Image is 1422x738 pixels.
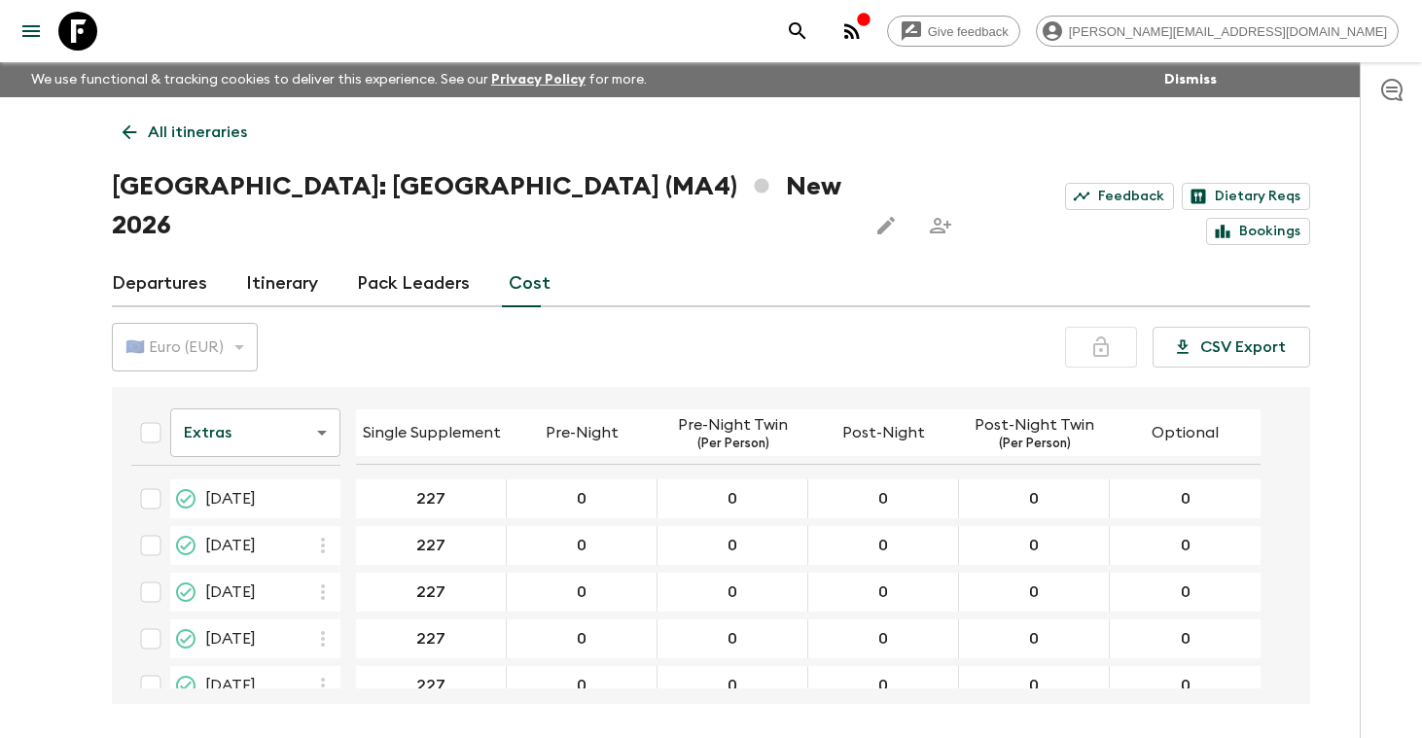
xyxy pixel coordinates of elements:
[808,573,959,612] div: 13 Mar 2026; Post-Night
[678,413,788,437] p: Pre-Night Twin
[507,479,658,518] div: 14 Jan 2026; Pre-Night
[170,405,340,460] div: Extras
[356,573,507,612] div: 13 Mar 2026; Single Supplement
[1155,479,1217,518] button: 0
[1003,573,1065,612] button: 0
[1110,619,1261,658] div: 15 Apr 2026; Optional
[1155,666,1217,705] button: 0
[1110,479,1261,518] div: 14 Jan 2026; Optional
[356,619,507,658] div: 15 Apr 2026; Single Supplement
[867,206,906,245] button: Edit this itinerary
[975,413,1094,437] p: Post-Night Twin
[363,421,501,444] p: Single Supplement
[174,487,197,510] svg: On Sale
[393,666,469,705] button: 227
[393,526,469,565] button: 227
[356,479,507,518] div: 14 Jan 2026; Single Supplement
[842,421,925,444] p: Post-Night
[852,479,914,518] button: 0
[701,666,764,705] button: 0
[507,666,658,705] div: 01 May 2026; Pre-Night
[507,619,658,658] div: 15 Apr 2026; Pre-Night
[959,619,1110,658] div: 15 Apr 2026; Post-Night Twin
[507,526,658,565] div: 25 Feb 2026; Pre-Night
[959,526,1110,565] div: 25 Feb 2026; Post-Night Twin
[1003,619,1065,658] button: 0
[999,437,1071,452] p: (Per Person)
[1155,573,1217,612] button: 0
[658,479,808,518] div: 14 Jan 2026; Pre-Night Twin
[1003,479,1065,518] button: 0
[701,619,764,658] button: 0
[393,479,469,518] button: 227
[1206,218,1310,245] a: Bookings
[658,526,808,565] div: 25 Feb 2026; Pre-Night Twin
[808,619,959,658] div: 15 Apr 2026; Post-Night
[507,573,658,612] div: 13 Mar 2026; Pre-Night
[1152,421,1219,444] p: Optional
[852,573,914,612] button: 0
[112,261,207,307] a: Departures
[959,666,1110,705] div: 01 May 2026; Post-Night Twin
[852,526,914,565] button: 0
[1110,573,1261,612] div: 13 Mar 2026; Optional
[551,573,613,612] button: 0
[701,526,764,565] button: 0
[174,627,197,650] svg: On Sale
[1153,327,1310,368] button: CSV Export
[1155,619,1217,658] button: 0
[393,573,469,612] button: 227
[921,206,960,245] span: Share this itinerary
[1058,24,1398,39] span: [PERSON_NAME][EMAIL_ADDRESS][DOMAIN_NAME]
[205,674,256,697] span: [DATE]
[174,534,197,557] svg: On Sale
[808,526,959,565] div: 25 Feb 2026; Post-Night
[12,12,51,51] button: menu
[246,261,318,307] a: Itinerary
[959,573,1110,612] div: 13 Mar 2026; Post-Night Twin
[205,487,256,510] span: [DATE]
[551,619,613,658] button: 0
[1065,183,1174,210] a: Feedback
[551,526,613,565] button: 0
[697,437,769,452] p: (Per Person)
[959,479,1110,518] div: 14 Jan 2026; Post-Night Twin
[658,573,808,612] div: 13 Mar 2026; Pre-Night Twin
[701,479,764,518] button: 0
[357,261,470,307] a: Pack Leaders
[1003,666,1065,705] button: 0
[1110,666,1261,705] div: 01 May 2026; Optional
[778,12,817,51] button: search adventures
[658,619,808,658] div: 15 Apr 2026; Pre-Night Twin
[112,320,258,374] div: 🇪🇺 Euro (EUR)
[852,619,914,658] button: 0
[1036,16,1399,47] div: [PERSON_NAME][EMAIL_ADDRESS][DOMAIN_NAME]
[701,573,764,612] button: 0
[491,73,586,87] a: Privacy Policy
[509,261,551,307] a: Cost
[131,413,170,452] div: Select all
[356,526,507,565] div: 25 Feb 2026; Single Supplement
[887,16,1020,47] a: Give feedback
[23,62,655,97] p: We use functional & tracking cookies to deliver this experience. See our for more.
[393,619,469,658] button: 227
[808,479,959,518] div: 14 Jan 2026; Post-Night
[852,666,914,705] button: 0
[1110,526,1261,565] div: 25 Feb 2026; Optional
[112,113,258,152] a: All itineraries
[658,666,808,705] div: 01 May 2026; Pre-Night Twin
[174,674,197,697] svg: Proposed
[1159,66,1222,93] button: Dismiss
[205,580,256,604] span: [DATE]
[174,580,197,604] svg: On Sale
[1182,183,1310,210] a: Dietary Reqs
[808,666,959,705] div: 01 May 2026; Post-Night
[917,24,1019,39] span: Give feedback
[356,666,507,705] div: 01 May 2026; Single Supplement
[1155,526,1217,565] button: 0
[551,666,613,705] button: 0
[148,121,247,144] p: All itineraries
[551,479,613,518] button: 0
[112,167,851,245] h1: [GEOGRAPHIC_DATA]: [GEOGRAPHIC_DATA] (MA4) New 2026
[205,534,256,557] span: [DATE]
